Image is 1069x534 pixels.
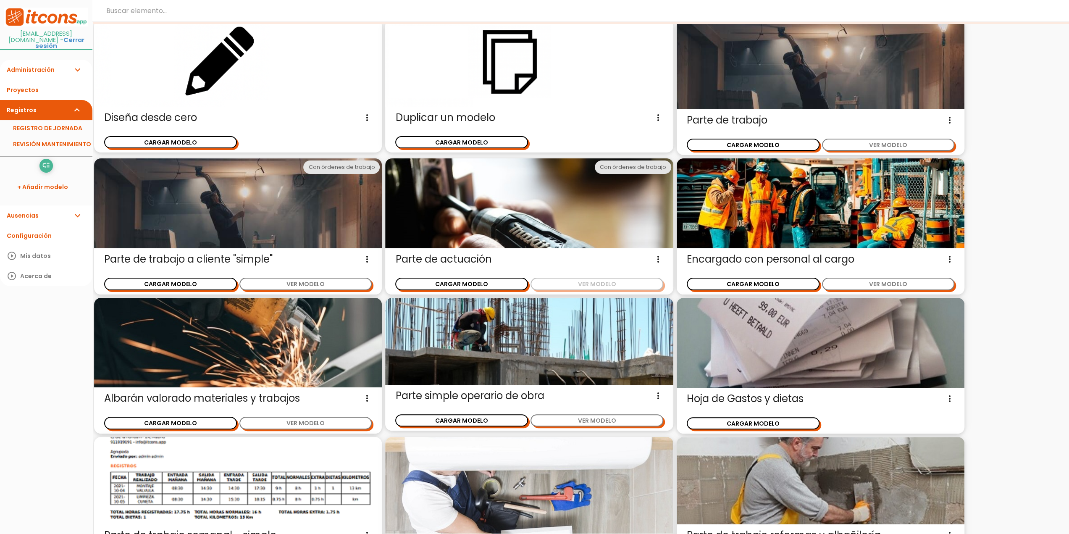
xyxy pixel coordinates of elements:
[94,158,382,248] img: partediariooperario.jpg
[104,417,237,429] button: CARGAR MODELO
[239,417,372,429] button: VER MODELO
[944,253,954,266] i: more_vert
[385,158,673,248] img: actuacion.jpg
[653,253,663,266] i: more_vert
[687,113,954,127] span: Parte de trabajo
[677,298,964,388] img: gastos.jpg
[104,111,372,124] span: Diseña desde cero
[72,205,82,226] i: expand_more
[395,414,528,426] button: CARGAR MODELO
[94,298,382,388] img: trabajos.jpg
[104,392,372,405] span: Albarán valorado materiales y trabajos
[385,437,673,534] img: seguro.jpg
[104,253,372,266] span: Parte de trabajo a cliente "simple"
[944,113,954,127] i: more_vert
[385,298,673,385] img: parte-operario-obra-simple.jpg
[687,278,819,290] button: CARGAR MODELO
[94,437,382,524] img: parte-semanal.png
[35,36,84,50] a: Cerrar sesión
[39,159,53,172] a: low_priority
[687,392,954,405] span: Hoja de Gastos y dietas
[653,389,663,402] i: more_vert
[395,136,528,148] button: CARGAR MODELO
[4,8,88,26] img: itcons-logo
[687,417,819,429] button: CARGAR MODELO
[362,392,372,405] i: more_vert
[362,111,372,124] i: more_vert
[395,278,528,290] button: CARGAR MODELO
[104,278,237,290] button: CARGAR MODELO
[822,139,955,151] button: VER MODELO
[677,437,964,524] img: alba%C3%B1il.jpg
[72,100,82,120] i: expand_more
[687,139,819,151] button: CARGAR MODELO
[385,19,673,107] img: duplicar.png
[4,177,88,197] a: + Añadir modelo
[531,414,663,426] button: VER MODELO
[7,266,17,286] i: play_circle_outline
[94,19,382,107] img: enblanco.png
[239,278,372,290] button: VER MODELO
[395,253,663,266] span: Parte de actuación
[362,253,372,266] i: more_vert
[395,111,663,124] span: Duplicar un modelo
[104,136,237,148] button: CARGAR MODELO
[822,278,955,290] button: VER MODELO
[677,19,964,109] img: partediariooperario.jpg
[687,253,954,266] span: Encargado con personal al cargo
[42,159,50,172] i: low_priority
[944,392,954,405] i: more_vert
[653,111,663,124] i: more_vert
[531,278,663,290] button: VER MODELO
[395,389,663,402] span: Parte simple operario de obra
[72,60,82,80] i: expand_more
[595,160,671,174] div: Con órdenes de trabajo
[7,246,17,266] i: play_circle_outline
[303,160,380,174] div: Con órdenes de trabajo
[677,158,964,248] img: encargado.jpg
